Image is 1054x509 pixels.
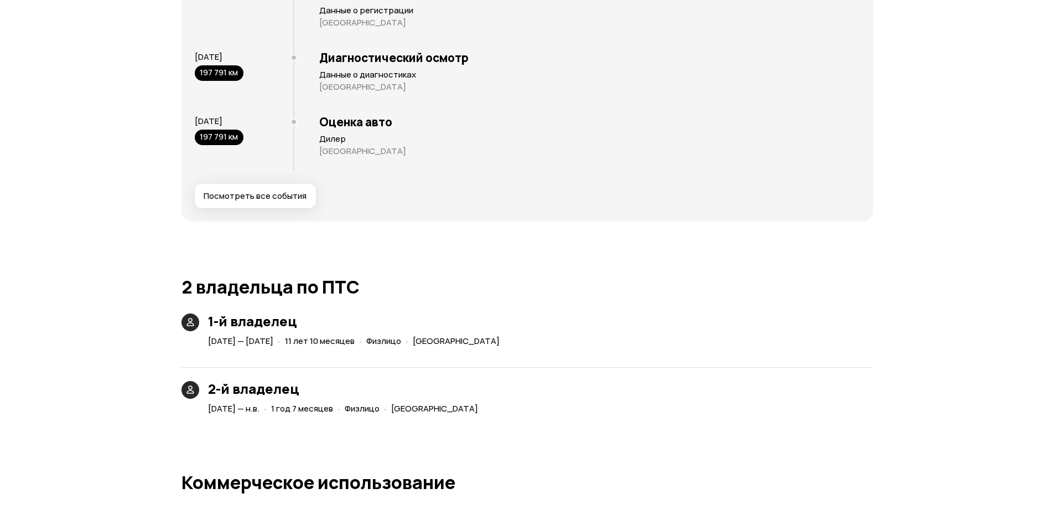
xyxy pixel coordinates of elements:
h3: Оценка авто [319,115,860,129]
span: · [338,399,340,418]
h1: Коммерческое использование [181,472,873,492]
span: · [384,399,387,418]
p: [GEOGRAPHIC_DATA] [319,81,860,92]
span: · [278,332,281,350]
span: Физлицо [345,403,380,414]
h3: 1-й владелец [208,313,504,329]
p: [GEOGRAPHIC_DATA] [319,17,860,28]
h3: Диагностический осмотр [319,50,860,65]
p: Дилер [319,133,860,145]
span: Посмотреть все события [204,191,307,202]
h3: 2-й владелец [208,381,482,397]
div: 197 791 км [195,65,243,81]
button: Посмотреть все события [195,184,316,208]
span: 11 лет 10 месяцев [285,335,355,347]
span: [DATE] — [DATE] [208,335,273,347]
span: [DATE] [195,115,222,127]
span: · [406,332,408,350]
span: [DATE] — н.в. [208,403,259,414]
p: [GEOGRAPHIC_DATA] [319,146,860,157]
div: 197 791 км [195,130,243,145]
span: [DATE] [195,51,222,63]
span: · [359,332,362,350]
span: · [264,399,267,418]
span: [GEOGRAPHIC_DATA] [413,335,500,347]
span: [GEOGRAPHIC_DATA] [391,403,478,414]
h1: 2 владельца по ПТС [181,277,873,297]
span: 1 год 7 месяцев [271,403,333,414]
p: Данные о регистрации [319,5,860,16]
p: Данные о диагностиках [319,69,860,80]
span: Физлицо [366,335,401,347]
